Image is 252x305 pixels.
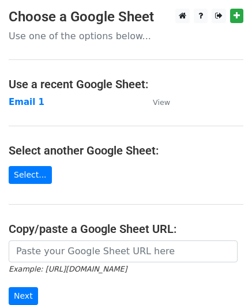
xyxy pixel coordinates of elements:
input: Paste your Google Sheet URL here [9,240,238,262]
a: View [141,97,170,107]
small: Example: [URL][DOMAIN_NAME] [9,265,127,273]
h3: Choose a Google Sheet [9,9,243,25]
h4: Select another Google Sheet: [9,144,243,157]
input: Next [9,287,38,305]
h4: Copy/paste a Google Sheet URL: [9,222,243,236]
h4: Use a recent Google Sheet: [9,77,243,91]
p: Use one of the options below... [9,30,243,42]
a: Select... [9,166,52,184]
small: View [153,98,170,107]
a: Email 1 [9,97,44,107]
